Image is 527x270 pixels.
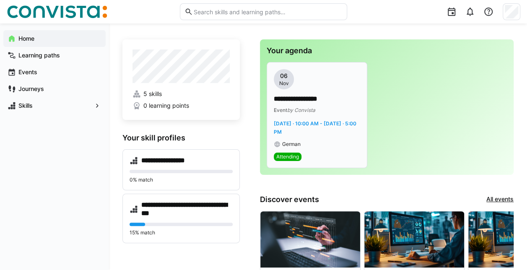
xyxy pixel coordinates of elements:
[486,195,514,204] a: All events
[130,177,233,183] p: 0% match
[260,195,319,204] h3: Discover events
[276,153,299,160] span: Attending
[274,107,287,113] span: Event
[260,211,360,267] img: image
[143,90,162,98] span: 5 skills
[279,80,289,87] span: Nov
[143,101,189,110] span: 0 learning points
[364,211,464,267] img: image
[267,46,507,55] h3: Your agenda
[274,120,356,135] span: [DATE] · 10:00 AM - [DATE] · 5:00 PM
[287,107,315,113] span: by Convista
[193,8,343,16] input: Search skills and learning paths…
[132,90,230,98] a: 5 skills
[130,229,233,236] p: 15% match
[122,133,240,143] h3: Your skill profiles
[280,72,288,80] span: 06
[282,141,301,148] span: German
